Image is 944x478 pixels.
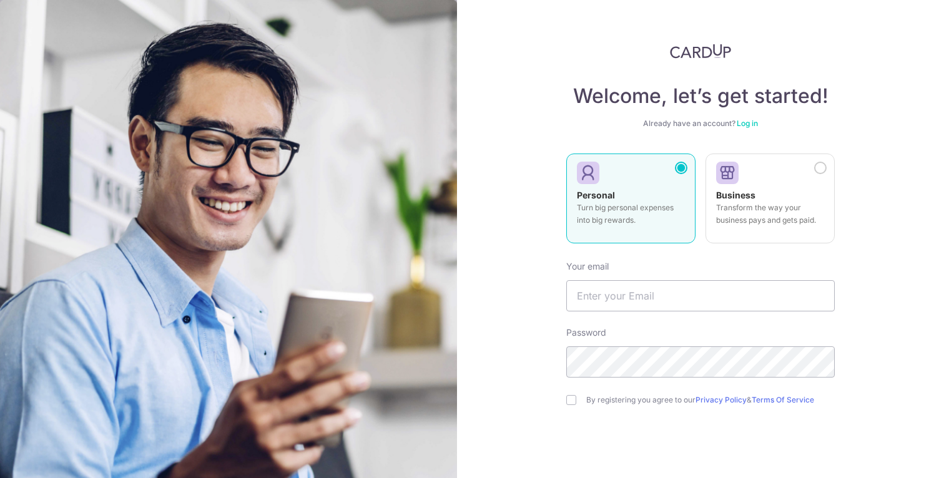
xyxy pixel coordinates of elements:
[737,119,758,128] a: Log in
[696,395,747,404] a: Privacy Policy
[706,154,835,251] a: Business Transform the way your business pays and gets paid.
[752,395,814,404] a: Terms Of Service
[566,280,835,311] input: Enter your Email
[566,260,609,273] label: Your email
[566,84,835,109] h4: Welcome, let’s get started!
[716,190,755,200] strong: Business
[566,119,835,129] div: Already have an account?
[577,190,615,200] strong: Personal
[670,44,731,59] img: CardUp Logo
[566,154,696,251] a: Personal Turn big personal expenses into big rewards.
[566,326,606,339] label: Password
[586,395,835,405] label: By registering you agree to our &
[577,202,685,227] p: Turn big personal expenses into big rewards.
[716,202,824,227] p: Transform the way your business pays and gets paid.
